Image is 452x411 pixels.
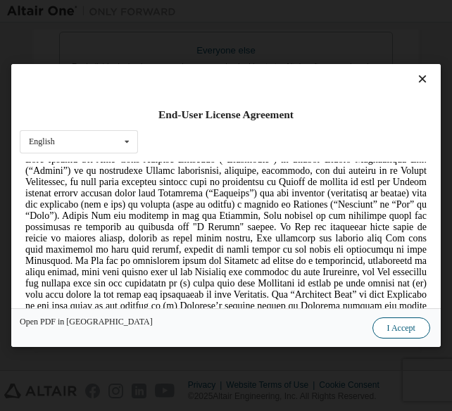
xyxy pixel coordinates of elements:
a: Open PDF in [GEOGRAPHIC_DATA] [20,317,153,326]
div: English [29,137,55,146]
button: I Accept [372,317,430,339]
div: End-User License Agreement [20,108,432,122]
span: From time to time, Altair may modify this Agreement. Unless otherwise specified by Altair, change... [6,184,407,262]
